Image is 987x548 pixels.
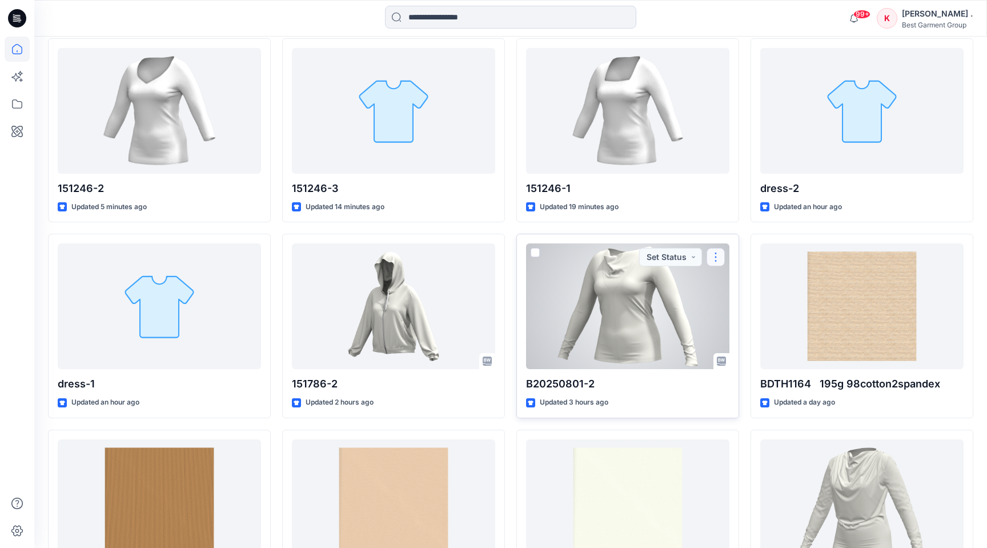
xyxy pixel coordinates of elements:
[71,397,139,409] p: Updated an hour ago
[292,181,495,197] p: 151246-3
[526,376,729,392] p: B20250801-2
[58,181,261,197] p: 151246-2
[58,48,261,174] a: 151246-2
[526,181,729,197] p: 151246-1
[902,7,973,21] div: [PERSON_NAME] .
[540,397,608,409] p: Updated 3 hours ago
[760,376,964,392] p: BDTH1164 195g 98cotton2spandex
[306,397,374,409] p: Updated 2 hours ago
[292,376,495,392] p: 151786-2
[526,243,729,369] a: B20250801-2
[774,397,835,409] p: Updated a day ago
[540,201,619,213] p: Updated 19 minutes ago
[58,376,261,392] p: dress-1
[71,201,147,213] p: Updated 5 minutes ago
[526,48,729,174] a: 151246-1
[306,201,384,213] p: Updated 14 minutes ago
[760,243,964,369] a: BDTH1164 195g 98cotton2spandex
[902,21,973,29] div: Best Garment Group
[877,8,897,29] div: K
[760,181,964,197] p: dress-2
[853,10,870,19] span: 99+
[292,243,495,369] a: 151786-2
[774,201,842,213] p: Updated an hour ago
[292,48,495,174] a: 151246-3
[760,48,964,174] a: dress-2
[58,243,261,369] a: dress-1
